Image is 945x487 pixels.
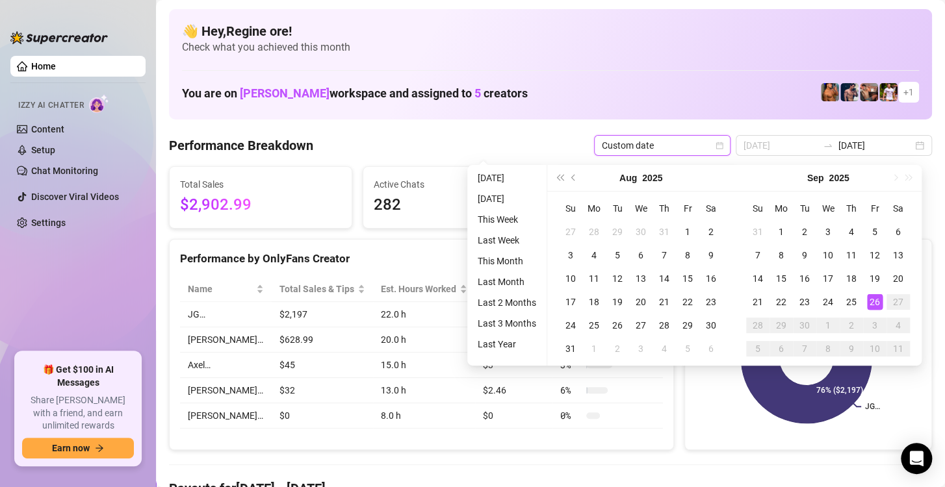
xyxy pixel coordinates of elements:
td: 2025-09-06 [699,337,723,360]
td: $45 [272,353,373,378]
th: Su [559,197,582,220]
a: Discover Viral Videos [31,192,119,202]
td: 2025-09-02 [606,337,629,360]
div: 16 [703,271,719,286]
li: Last Week [473,232,541,248]
td: 2025-08-10 [559,267,582,290]
div: Est. Hours Worked [381,282,457,296]
td: 2025-09-25 [840,290,863,314]
div: 6 [773,341,789,356]
td: 2025-09-21 [746,290,770,314]
td: 2025-08-28 [653,314,676,337]
div: 25 [844,294,859,310]
div: 1 [680,224,695,240]
div: 1 [820,318,836,333]
div: 24 [563,318,578,333]
div: 3 [820,224,836,240]
span: Izzy AI Chatter [18,99,84,112]
div: 20 [633,294,649,310]
img: logo-BBDzfeDw.svg [10,31,108,44]
span: Active Chats [374,177,535,192]
div: 10 [820,247,836,263]
div: 5 [867,224,883,240]
span: Earn now [52,443,90,453]
div: 16 [797,271,812,286]
div: 8 [820,341,836,356]
div: 9 [844,341,859,356]
li: [DATE] [473,191,541,206]
td: 2025-09-24 [816,290,840,314]
td: 2025-08-01 [676,220,699,243]
td: [PERSON_NAME]… [180,327,272,353]
span: $2,902.99 [180,193,341,218]
span: Total Sales & Tips [279,282,355,296]
td: 2025-10-07 [793,337,816,360]
td: 2025-08-16 [699,267,723,290]
li: [DATE] [473,170,541,186]
td: 2025-09-02 [793,220,816,243]
td: $2,197 [272,302,373,327]
td: [PERSON_NAME]… [180,378,272,403]
td: 2025-07-30 [629,220,653,243]
div: 14 [656,271,672,286]
th: Sa [699,197,723,220]
div: 21 [750,294,766,310]
div: 9 [703,247,719,263]
td: 2025-08-15 [676,267,699,290]
td: 2025-09-26 [863,290,887,314]
td: 2025-08-04 [582,243,606,267]
td: $0 [475,403,552,429]
td: 2025-08-19 [606,290,629,314]
div: 30 [633,224,649,240]
div: 11 [844,247,859,263]
td: 2025-08-21 [653,290,676,314]
td: 2025-07-28 [582,220,606,243]
td: 2025-09-10 [816,243,840,267]
td: 2025-08-29 [676,314,699,337]
th: Mo [770,197,793,220]
div: 23 [703,294,719,310]
span: Share [PERSON_NAME] with a friend, and earn unlimited rewards [22,394,134,432]
th: Th [653,197,676,220]
div: 27 [890,294,906,310]
span: swap-right [823,140,833,151]
li: Last Month [473,274,541,290]
div: 29 [610,224,625,240]
th: Sa [887,197,910,220]
th: Su [746,197,770,220]
th: Name [180,277,272,302]
span: 6 % [560,383,581,397]
td: 2025-10-09 [840,337,863,360]
td: 22.0 h [373,302,475,327]
li: This Month [473,253,541,269]
div: 20 [890,271,906,286]
td: 2025-10-08 [816,337,840,360]
div: 4 [890,318,906,333]
button: Choose a year [829,165,849,191]
button: Choose a month [619,165,637,191]
div: 10 [867,341,883,356]
button: Earn nowarrow-right [22,438,134,458]
div: 22 [773,294,789,310]
td: 2025-10-10 [863,337,887,360]
th: Fr [863,197,887,220]
td: 2025-09-14 [746,267,770,290]
td: 2025-09-01 [582,337,606,360]
td: 2025-08-06 [629,243,653,267]
td: 2025-09-20 [887,267,910,290]
div: 17 [820,271,836,286]
td: JG… [180,302,272,327]
img: Axel [840,83,859,101]
span: + 1 [903,85,914,99]
td: 2025-08-08 [676,243,699,267]
a: Setup [31,145,55,155]
div: 30 [797,318,812,333]
div: 24 [820,294,836,310]
div: 28 [656,318,672,333]
div: 19 [867,271,883,286]
td: 2025-09-16 [793,267,816,290]
div: 27 [563,224,578,240]
div: 5 [750,341,766,356]
div: 31 [750,224,766,240]
td: 2025-10-01 [816,314,840,337]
